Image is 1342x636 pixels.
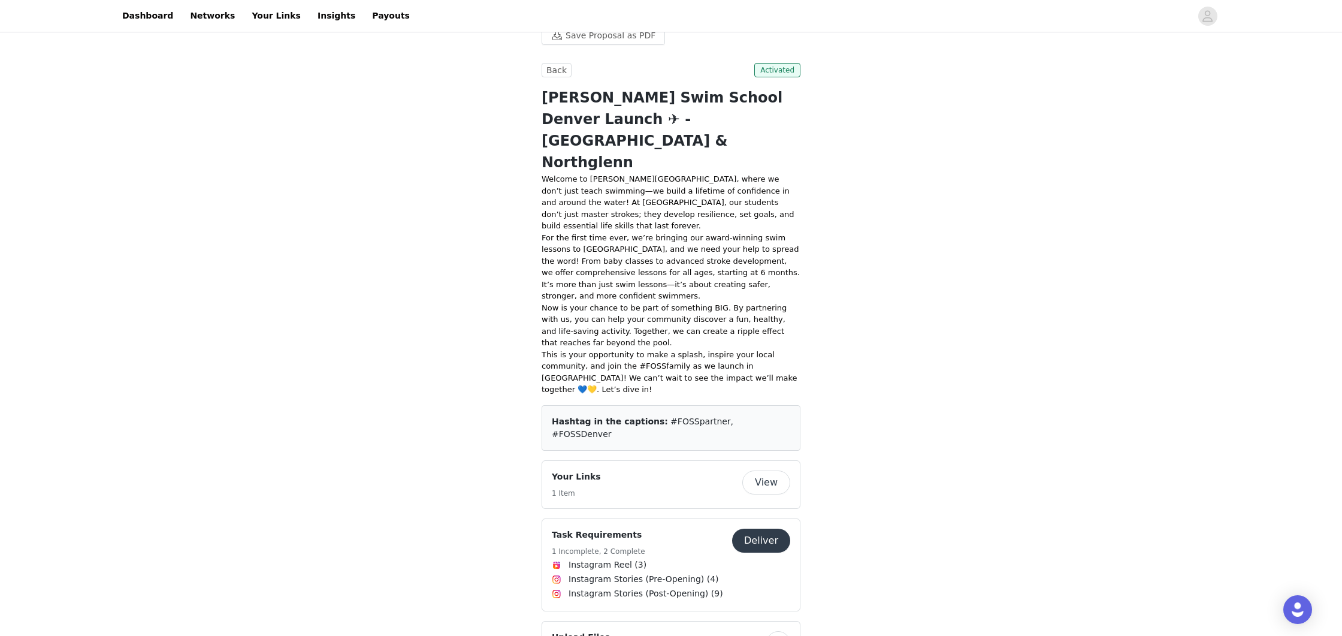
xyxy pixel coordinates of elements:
[542,63,572,77] button: Back
[115,2,180,29] a: Dashboard
[552,471,601,483] h4: Your Links
[542,302,800,349] p: Now is your chance to be part of something BIG. By partnering with us, you can help your communit...
[742,471,790,495] button: View
[552,488,601,499] h5: 1 Item
[310,2,362,29] a: Insights
[732,529,790,553] button: Deliver
[1283,595,1312,624] div: Open Intercom Messenger
[542,349,800,396] p: This is your opportunity to make a splash, inspire your local community, and join the #FOSSfamily...
[542,87,800,173] h1: [PERSON_NAME] Swim School Denver Launch ✈ - [GEOGRAPHIC_DATA] & Northglenn
[552,546,645,557] h5: 1 Incomplete, 2 Complete
[552,589,561,599] img: Instagram Icon
[1202,7,1213,26] div: avatar
[569,573,719,586] span: Instagram Stories (Pre-Opening) (4)
[542,173,800,232] p: Welcome to [PERSON_NAME][GEOGRAPHIC_DATA], where we don’t just teach swimming—we build a lifetime...
[569,587,723,600] span: Instagram Stories (Post-Opening) (9)
[552,560,561,570] img: Instagram Reels Icon
[552,575,561,584] img: Instagram Icon
[569,559,646,571] span: Instagram Reel (3)
[183,2,242,29] a: Networks
[552,529,645,541] h4: Task Requirements
[542,232,800,302] p: For the first time ever, we’re bringing our award-winning swim lessons to [GEOGRAPHIC_DATA], and ...
[244,2,308,29] a: Your Links
[754,63,800,77] span: Activated
[542,26,665,45] button: Save Proposal as PDF
[552,417,733,439] span: #FOSSpartner, #FOSSDenver
[552,417,668,426] span: Hashtag in the captions:
[365,2,417,29] a: Payouts
[542,519,800,611] div: Task Requirements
